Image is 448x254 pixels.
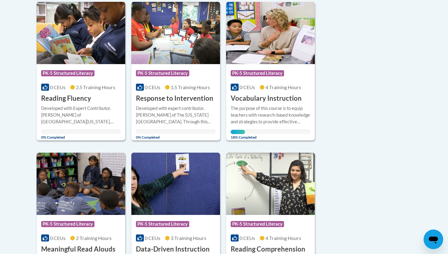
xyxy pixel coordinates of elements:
[37,2,125,140] a: Course LogoPK-5 Structured Literacy0 CEUs2.5 Training Hours Reading FluencyDeveloped with Expert ...
[226,2,315,64] img: Course Logo
[136,105,215,125] div: Developed with expert contributor, [PERSON_NAME] of The [US_STATE][GEOGRAPHIC_DATA]. Through this...
[41,221,94,227] span: PK-5 Structured Literacy
[41,105,121,125] div: Developed with Expert Contributor, [PERSON_NAME] of [GEOGRAPHIC_DATA][US_STATE], [GEOGRAPHIC_DATA...
[265,84,301,90] span: 4 Training Hours
[131,2,220,64] img: Course Logo
[231,221,284,227] span: PK-5 Structured Literacy
[136,94,213,103] h3: Response to Intervention
[50,84,66,90] span: 0 CEUs
[37,153,125,215] img: Course Logo
[231,130,245,140] span: 18% Completed
[171,84,210,90] span: 1.5 Training Hours
[231,94,302,103] h3: Vocabulary Instruction
[50,235,66,241] span: 0 CEUs
[145,235,160,241] span: 0 CEUs
[226,153,315,215] img: Course Logo
[231,245,305,254] h3: Reading Comprehension
[37,2,125,64] img: Course Logo
[136,245,210,254] h3: Data-Driven Instruction
[76,235,112,241] span: 2 Training Hours
[76,84,115,90] span: 2.5 Training Hours
[424,230,443,249] iframe: Button to launch messaging window
[231,70,284,76] span: PK-5 Structured Literacy
[136,221,189,227] span: PK-5 Structured Literacy
[41,94,91,103] h3: Reading Fluency
[145,84,160,90] span: 0 CEUs
[226,2,315,140] a: Course LogoPK-5 Structured Literacy0 CEUs4 Training Hours Vocabulary InstructionThe purpose of th...
[231,130,245,134] div: Your progress
[240,235,255,241] span: 0 CEUs
[131,2,220,140] a: Course LogoPK-5 Structured Literacy0 CEUs1.5 Training Hours Response to InterventionDeveloped wit...
[231,105,310,125] div: The purpose of this course is to equip teachers with research-based knowledge and strategies to p...
[265,235,301,241] span: 4 Training Hours
[171,235,206,241] span: 3 Training Hours
[240,84,255,90] span: 0 CEUs
[41,70,94,76] span: PK-5 Structured Literacy
[136,70,189,76] span: PK-5 Structured Literacy
[131,153,220,215] img: Course Logo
